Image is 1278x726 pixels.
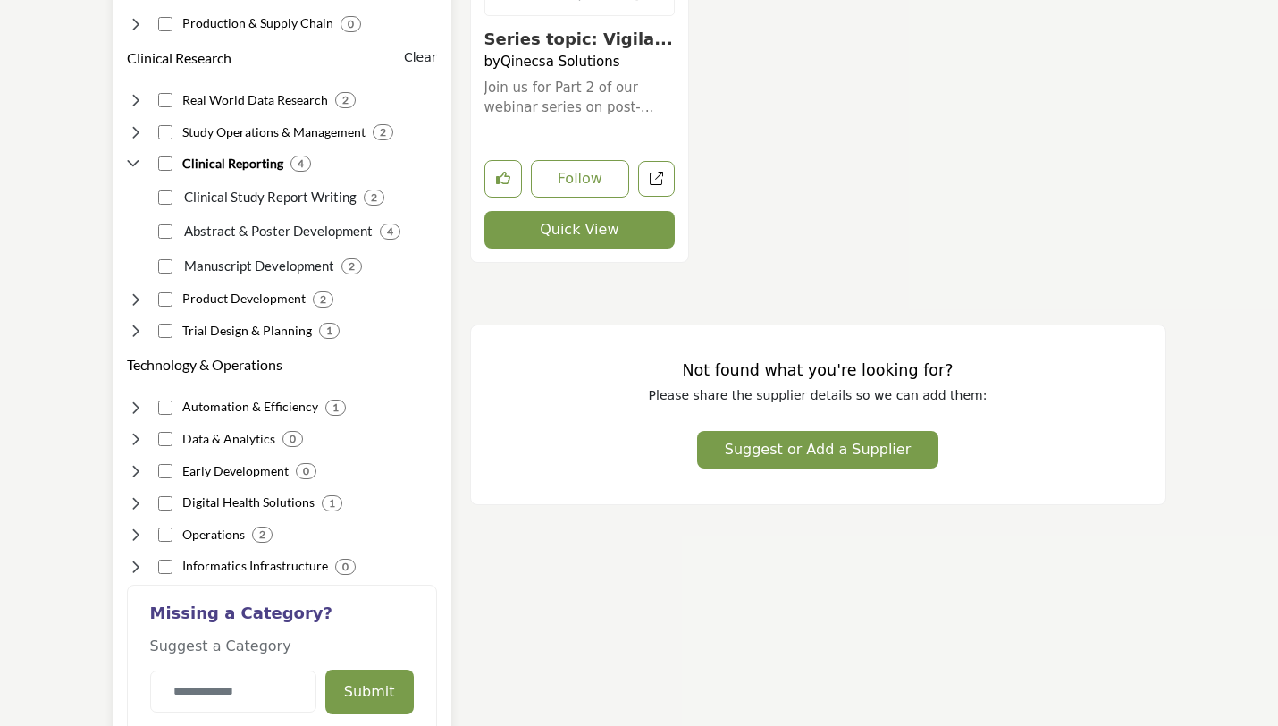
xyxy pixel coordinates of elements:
[342,94,349,106] b: 2
[127,47,231,69] button: Clinical Research
[158,324,172,338] input: Select Trial Design & Planning checkbox
[182,123,366,141] h4: Study Operations & Management: Conducting and overseeing clinical studies.
[158,156,172,171] input: Select Clinical Reporting checkbox
[638,161,675,198] a: Open Resources
[319,323,340,339] div: 1 Results For Trial Design & Planning
[341,16,361,32] div: 0 Results For Production & Supply Chain
[252,527,273,543] div: 2 Results For Operations
[182,526,245,544] h4: Operations: Departmental and organizational operations and management.
[320,293,326,306] b: 2
[484,78,676,118] a: Join us for Part 2 of our webinar series on post-marketing safety surveillance, where we dive dee...
[484,30,673,48] a: View details about qinecsa-solutions
[373,124,393,140] div: 2 Results For Study Operations & Management
[313,291,333,308] div: 2 Results For Product Development
[158,125,172,139] input: Select Study Operations & Management checkbox
[182,430,275,448] h4: Data & Analytics: Collecting, organizing and analyzing healthcare data.
[182,398,318,416] h4: Automation & Efficiency: Optimizing operations through automated systems and processes.
[158,528,172,542] input: Select Operations checkbox
[341,258,362,274] div: 2 Results For Manuscript Development
[649,388,988,402] span: Please share the supplier details so we can add them:
[296,463,316,479] div: 0 Results For Early Development
[182,462,289,480] h4: Early Development: Planning and supporting startup clinical initiatives.
[150,637,291,654] span: Suggest a Category
[325,670,414,714] button: Submit
[150,604,414,636] h2: Missing a Category?
[179,187,357,207] p: Clinical Study Report Writing: Documenting detailed results from interventional trials.
[182,322,312,340] h4: Trial Design & Planning: Designing robust clinical study protocols and analysis plans.
[335,559,356,575] div: 0 Results For Informatics Infrastructure
[158,464,172,478] input: Select Early Development checkbox
[342,561,349,573] b: 0
[531,160,630,198] button: Follow
[484,211,676,249] button: Quick View
[371,191,377,204] b: 2
[158,259,172,274] input: Select Manuscript Development checkbox
[332,401,339,414] b: 1
[282,431,303,447] div: 0 Results For Data & Analytics
[303,465,309,477] b: 0
[364,190,384,206] div: 2 Results For Clinical Study Report Writing
[158,401,172,415] input: Select Automation & Efficiency checkbox
[325,400,346,416] div: 1 Results For Automation & Efficiency
[404,48,437,67] buton: Clear
[182,290,306,308] h4: Product Development: Developing and producing investigational drug formulations.
[179,221,373,241] p: Abstract & Poster Development: Summarizing trial findings for scientific congress presentations.
[182,91,328,109] h4: Real World Data Research: Deriving insights from analyzing real-world data.
[150,671,316,713] input: Category Name
[158,292,172,307] input: Select Product Development checkbox
[322,495,342,511] div: 1 Results For Digital Health Solutions
[484,30,676,49] h3: Series topic: Vigilance Medical Device Guidance Part 2: “Post-Marketing Safety Surveillance, EU &...
[290,433,296,445] b: 0
[484,160,522,198] button: Like Resources
[182,557,328,575] h4: Informatics Infrastructure: Foundational technology systems enabling operations.
[179,256,334,276] p: Manuscript Development: Publishing clinical trial data analysis conclusions in manuscripts.
[158,560,172,574] input: Select Informatics Infrastructure checkbox
[290,156,311,172] div: 4 Results For Clinical Reporting
[349,260,355,273] b: 2
[158,224,172,239] input: Select Abstract & Poster Development checkbox
[326,325,332,337] b: 1
[500,54,620,70] a: Qinecsa Solutions
[182,155,283,173] h4: Clinical Reporting: Publishing results and conclusions from clinical studies.
[348,18,354,30] b: 0
[158,432,172,446] input: Select Data & Analytics checkbox
[507,361,1130,380] h3: Not found what you're looking for?
[158,496,172,511] input: Select Digital Health Solutions checkbox
[259,528,265,541] b: 2
[182,14,333,32] h4: Production & Supply Chain: Manufacturing, packaging and distributing drug supply.
[158,93,172,107] input: Select Real World Data Research checkbox
[298,157,304,170] b: 4
[329,497,335,510] b: 1
[182,494,315,511] h4: Digital Health Solutions: Digital platforms improving patient engagement and care delivery.
[380,126,386,139] b: 2
[158,190,172,205] input: Select Clinical Study Report Writing checkbox
[158,17,172,31] input: Select Production & Supply Chain checkbox
[387,225,393,238] b: 4
[484,54,676,70] h4: by
[697,431,938,469] button: Suggest or Add a Supplier
[725,441,911,458] span: Suggest or Add a Supplier
[380,224,400,240] div: 4 Results For Abstract & Poster Development
[127,354,282,376] button: Technology & Operations
[335,92,356,108] div: 2 Results For Real World Data Research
